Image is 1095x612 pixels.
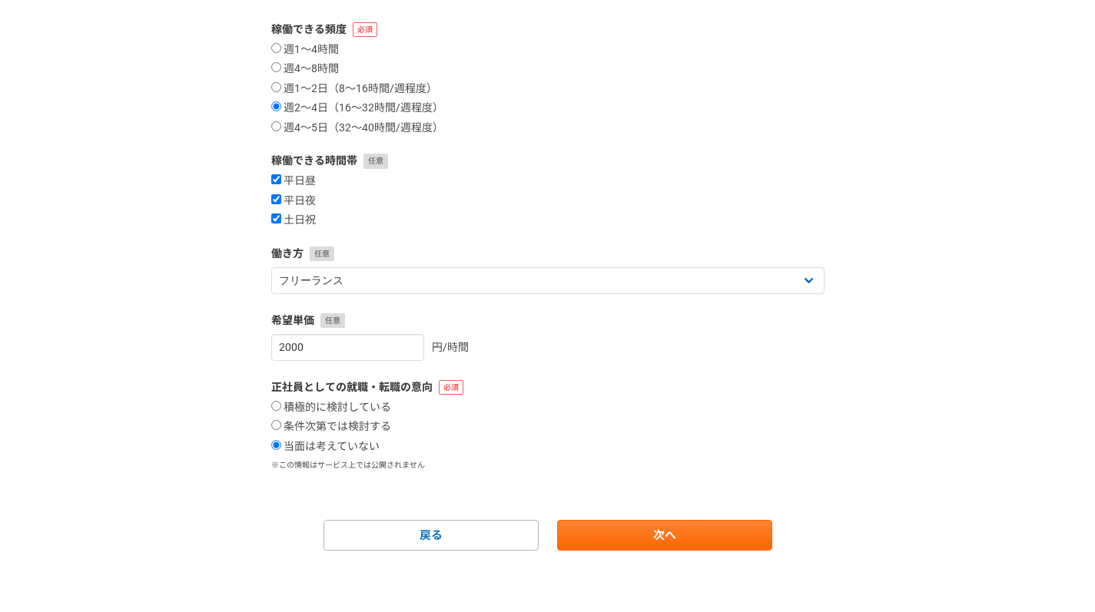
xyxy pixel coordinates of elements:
[271,121,281,131] input: 週4〜5日（32〜40時間/週程度）
[271,459,825,471] p: ※この情報はサービス上では公開されません
[271,101,443,115] label: 週2〜4日（16〜32時間/週程度）
[271,62,339,76] label: 週4〜8時間
[271,379,825,395] label: 正社員としての就職・転職の意向
[271,174,316,188] label: 平日昼
[271,313,825,329] label: 希望単価
[271,22,825,38] label: 稼働できる頻度
[271,246,825,262] label: 働き方
[271,401,391,415] label: 積極的に検討している
[271,213,316,227] label: 土日祝
[271,213,281,223] input: 土日祝
[271,194,316,208] label: 平日夜
[271,420,391,434] label: 条件次第では検討する
[271,43,339,57] label: 週1〜4時間
[271,440,281,450] input: 当面は考えていない
[271,101,281,111] input: 週2〜4日（16〜32時間/週程度）
[432,341,469,353] span: 円/時間
[271,62,281,72] input: 週4〜8時間
[271,43,281,53] input: 週1〜4時間
[271,420,281,430] input: 条件次第では検討する
[271,174,281,184] input: 平日昼
[271,82,281,92] input: 週1〜2日（8〜16時間/週程度）
[324,520,539,551] a: 戻る
[271,440,380,454] label: 当面は考えていない
[271,194,281,204] input: 平日夜
[271,121,443,135] label: 週4〜5日（32〜40時間/週程度）
[271,153,825,169] label: 稼働できる時間帯
[557,520,772,551] a: 次へ
[271,82,437,96] label: 週1〜2日（8〜16時間/週程度）
[271,401,281,411] input: 積極的に検討している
